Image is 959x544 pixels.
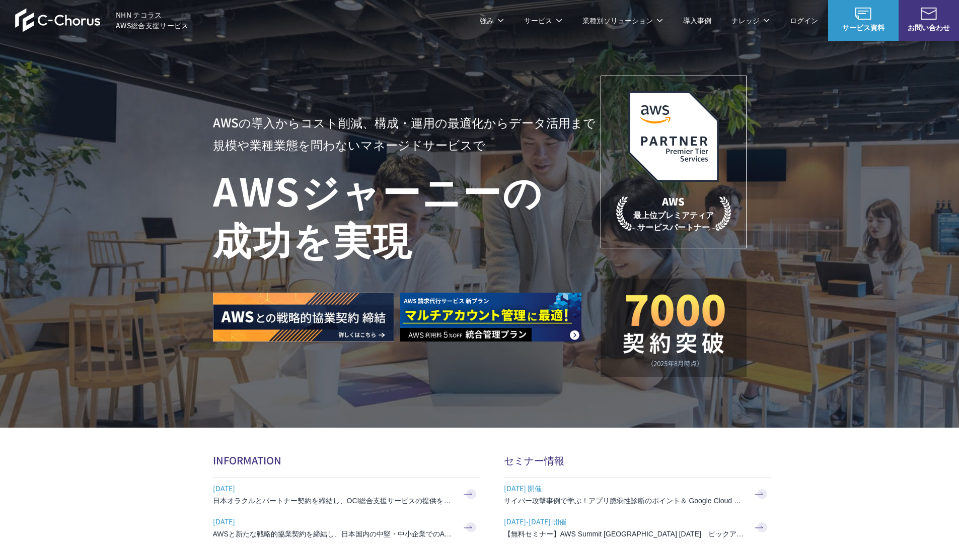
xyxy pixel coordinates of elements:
h2: セミナー情報 [504,453,771,467]
h3: サイバー攻撃事例で学ぶ！アプリ脆弱性診断のポイント＆ Google Cloud セキュリティ対策 [504,496,746,506]
a: [DATE] AWSと新たな戦略的協業契約を締結し、日本国内の中堅・中小企業でのAWS活用を加速 [213,511,480,544]
span: [DATE] [213,481,455,496]
h2: INFORMATION [213,453,480,467]
p: 最上位プレミアティア サービスパートナー [616,194,731,233]
p: AWSの導入からコスト削減、 構成・運用の最適化からデータ活用まで 規模や業種業態を問わない マネージドサービスで [213,111,601,156]
img: 契約件数 [621,294,726,367]
span: サービス資料 [828,22,899,33]
img: AWSとの戦略的協業契約 締結 [213,293,394,342]
span: [DATE] [213,514,455,529]
h1: AWS ジャーニーの 成功を実現 [213,166,601,262]
p: サービス [524,15,562,26]
a: 導入事例 [683,15,711,26]
img: AWS請求代行サービス 統合管理プラン [400,293,581,342]
a: AWS総合支援サービス C-Chorus NHN テコラスAWS総合支援サービス [15,8,189,32]
a: [DATE]-[DATE] 開催 【無料セミナー】AWS Summit [GEOGRAPHIC_DATA] [DATE] ピックアップセッション [504,511,771,544]
a: [DATE] 開催 サイバー攻撃事例で学ぶ！アプリ脆弱性診断のポイント＆ Google Cloud セキュリティ対策 [504,478,771,511]
img: お問い合わせ [921,8,937,20]
img: AWSプレミアティアサービスパートナー [628,91,719,182]
p: 業種別ソリューション [582,15,663,26]
a: [DATE] 日本オラクルとパートナー契約を締結し、OCI総合支援サービスの提供を開始 [213,478,480,511]
span: [DATE] 開催 [504,481,746,496]
p: ナレッジ [731,15,770,26]
img: AWS総合支援サービス C-Chorus サービス資料 [855,8,871,20]
span: お問い合わせ [899,22,959,33]
span: NHN テコラス AWS総合支援サービス [116,10,189,31]
h3: 日本オラクルとパートナー契約を締結し、OCI総合支援サービスの提供を開始 [213,496,455,506]
h3: AWSと新たな戦略的協業契約を締結し、日本国内の中堅・中小企業でのAWS活用を加速 [213,529,455,539]
h3: 【無料セミナー】AWS Summit [GEOGRAPHIC_DATA] [DATE] ピックアップセッション [504,529,746,539]
p: 強み [480,15,504,26]
em: AWS [662,194,685,209]
a: ログイン [790,15,818,26]
span: [DATE]-[DATE] 開催 [504,514,746,529]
